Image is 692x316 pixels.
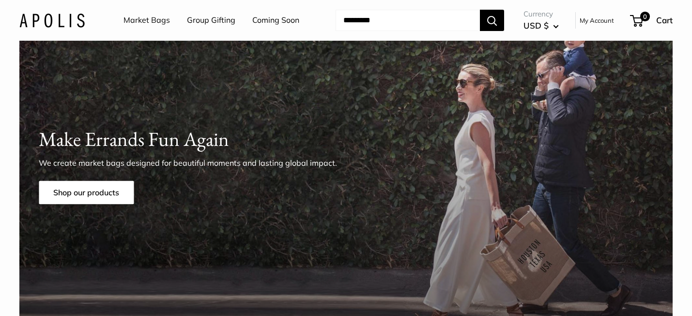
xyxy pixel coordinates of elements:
[523,7,559,21] span: Currency
[523,20,549,31] span: USD $
[39,181,134,204] a: Shop our products
[123,13,170,28] a: Market Bags
[39,126,653,154] h1: Make Errands Fun Again
[252,13,299,28] a: Coming Soon
[187,13,235,28] a: Group Gifting
[640,12,650,21] span: 0
[19,13,85,27] img: Apolis
[480,10,504,31] button: Search
[631,13,673,28] a: 0 Cart
[523,18,559,33] button: USD $
[656,15,673,25] span: Cart
[580,15,614,26] a: My Account
[39,157,354,169] p: We create market bags designed for beautiful moments and lasting global impact.
[336,10,480,31] input: Search...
